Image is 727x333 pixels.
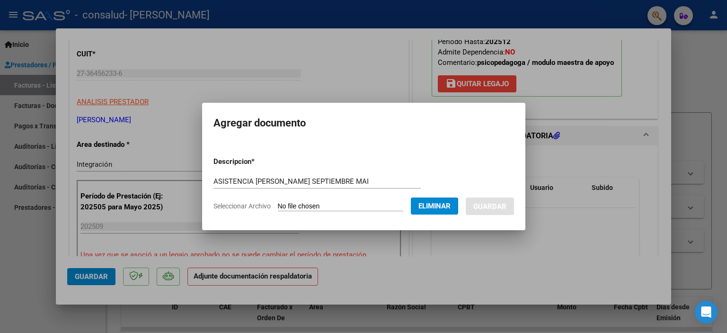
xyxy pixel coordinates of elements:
div: Open Intercom Messenger [695,301,718,324]
h2: Agregar documento [213,114,514,132]
button: Guardar [466,198,514,215]
p: Descripcion [213,156,304,167]
span: Seleccionar Archivo [213,202,271,210]
span: Guardar [473,202,506,211]
span: Eliminar [418,202,451,210]
button: Eliminar [411,198,458,215]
